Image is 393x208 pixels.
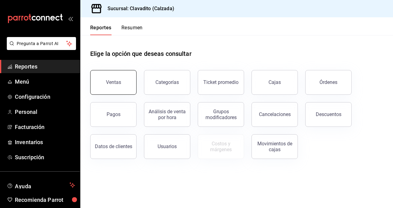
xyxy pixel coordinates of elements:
[203,79,239,85] div: Ticket promedio
[15,123,75,131] span: Facturación
[144,70,190,95] button: Categorías
[202,109,240,120] div: Grupos modificadores
[144,134,190,159] button: Usuarios
[251,70,298,95] a: Cajas
[251,134,298,159] button: Movimientos de cajas
[90,102,137,127] button: Pagos
[15,153,75,161] span: Suscripción
[103,5,174,12] h3: Sucursal: Clavadito (Calzada)
[4,45,76,51] a: Pregunta a Parrot AI
[316,111,341,117] div: Descuentos
[15,181,67,189] span: Ayuda
[90,70,137,95] button: Ventas
[251,102,298,127] button: Cancelaciones
[15,93,75,101] span: Configuración
[15,196,75,204] span: Recomienda Parrot
[198,102,244,127] button: Grupos modificadores
[90,25,112,35] button: Reportes
[148,109,186,120] div: Análisis de venta por hora
[259,111,291,117] div: Cancelaciones
[90,134,137,159] button: Datos de clientes
[198,134,244,159] button: Contrata inventarios para ver este reporte
[15,138,75,146] span: Inventarios
[15,62,75,71] span: Reportes
[305,70,352,95] button: Órdenes
[198,70,244,95] button: Ticket promedio
[90,25,143,35] div: navigation tabs
[95,144,132,149] div: Datos de clientes
[319,79,337,85] div: Órdenes
[68,16,73,21] button: open_drawer_menu
[268,79,281,86] div: Cajas
[7,37,76,50] button: Pregunta a Parrot AI
[121,25,143,35] button: Resumen
[90,49,192,58] h1: Elige la opción que deseas consultar
[17,40,66,47] span: Pregunta a Parrot AI
[256,141,294,152] div: Movimientos de cajas
[144,102,190,127] button: Análisis de venta por hora
[158,144,177,149] div: Usuarios
[107,111,120,117] div: Pagos
[305,102,352,127] button: Descuentos
[15,108,75,116] span: Personal
[202,141,240,152] div: Costos y márgenes
[106,79,121,85] div: Ventas
[15,77,75,86] span: Menú
[155,79,179,85] div: Categorías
